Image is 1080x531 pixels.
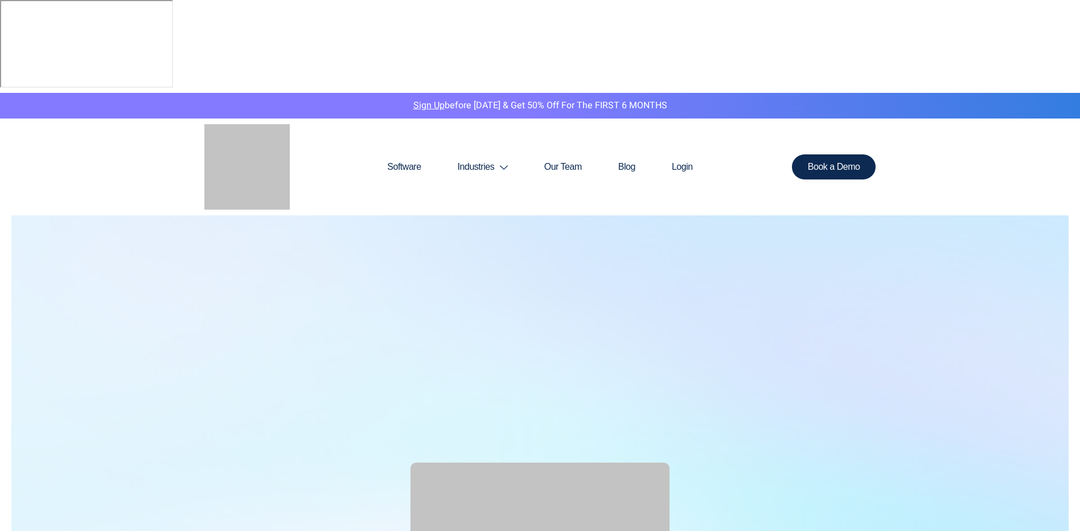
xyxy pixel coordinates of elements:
a: Our Team [526,140,600,194]
a: Software [369,140,439,194]
p: before [DATE] & Get 50% Off for the FIRST 6 MONTHS [9,99,1071,113]
a: Sign Up [413,99,445,112]
span: Book a Demo [808,162,860,171]
a: Blog [600,140,654,194]
a: Industries [440,140,526,194]
a: Login [654,140,711,194]
a: Book a Demo [792,154,876,179]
